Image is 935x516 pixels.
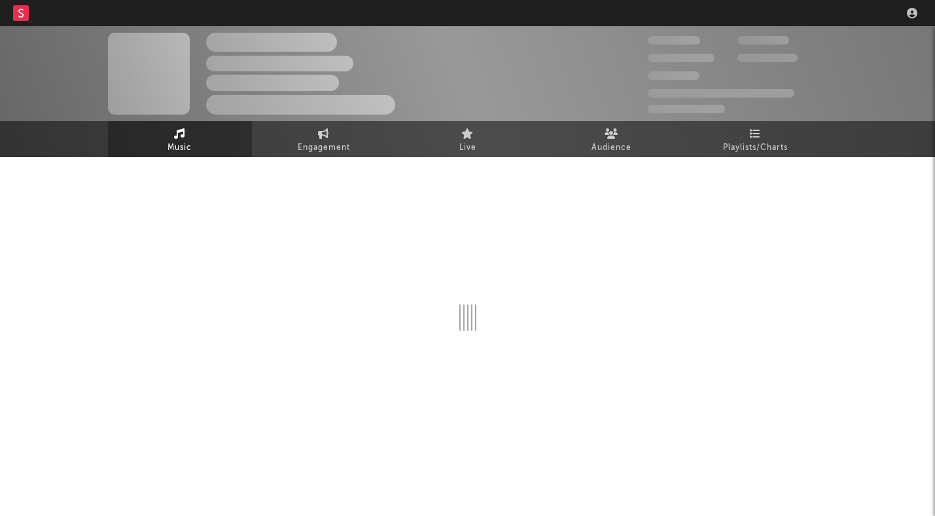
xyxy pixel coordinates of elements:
span: 50,000,000 Monthly Listeners [648,89,794,98]
span: Live [459,140,476,156]
span: Engagement [298,140,350,156]
span: 1,000,000 [737,54,798,62]
span: Audience [591,140,631,156]
span: 300,000 [648,36,700,45]
a: Playlists/Charts [684,121,828,157]
span: 50,000,000 [648,54,714,62]
span: Music [168,140,192,156]
span: 100,000 [648,71,699,80]
a: Engagement [252,121,396,157]
a: Audience [540,121,684,157]
span: 100,000 [737,36,789,45]
span: Playlists/Charts [723,140,788,156]
a: Live [396,121,540,157]
a: Music [108,121,252,157]
span: Jump Score: 85.0 [648,105,725,113]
